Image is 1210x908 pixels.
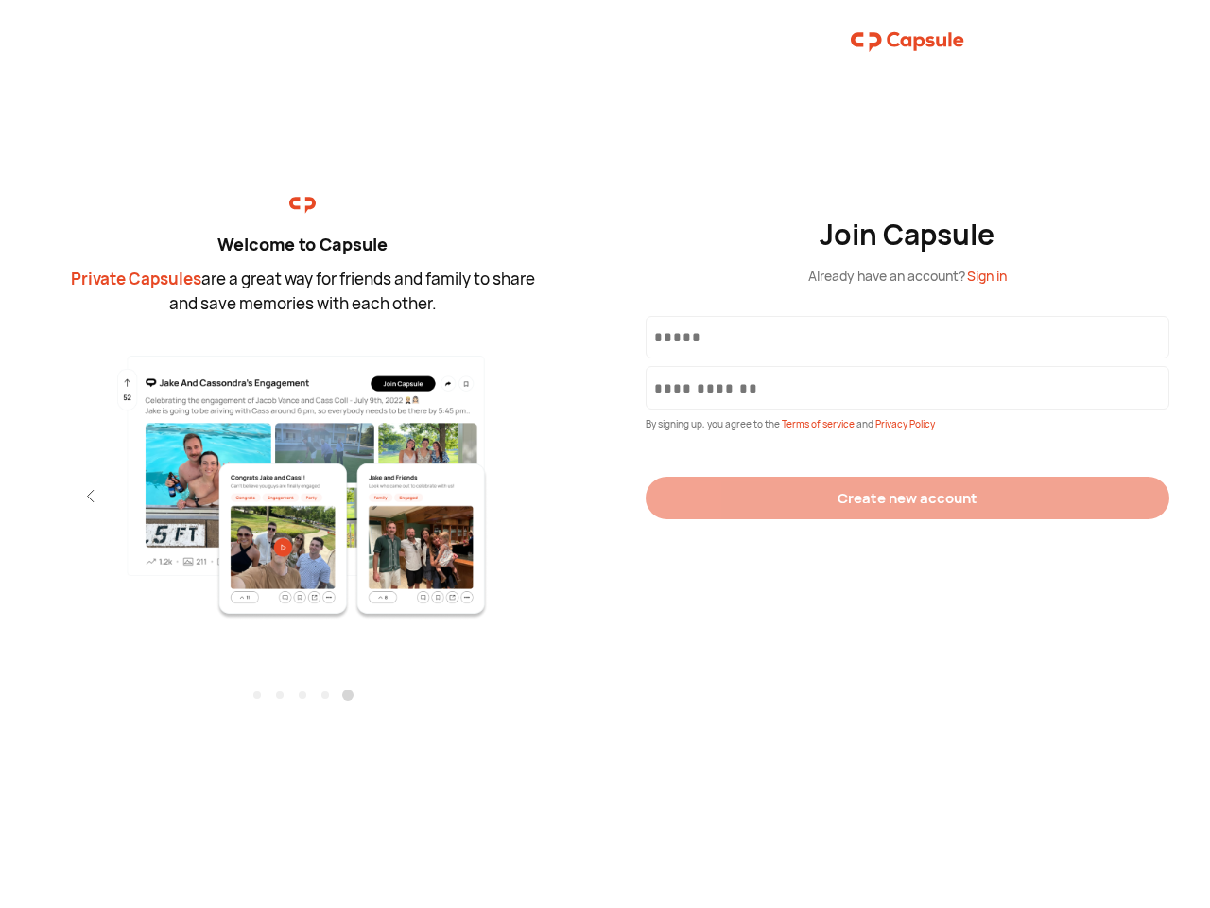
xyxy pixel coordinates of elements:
img: logo [851,23,964,61]
div: Welcome to Capsule [66,232,539,257]
div: By signing up, you agree to the and [646,417,1169,431]
div: Join Capsule [820,218,996,252]
div: are a great way for friends and family to share and save memories with each other. [66,267,539,315]
span: Private Capsules [71,268,201,289]
img: fifth.png [96,353,510,620]
div: Already have an account? [808,266,1007,286]
span: Terms of service [782,417,856,430]
span: Sign in [967,267,1007,285]
img: logo [289,192,316,218]
div: Create new account [838,488,977,508]
button: Create new account [646,477,1169,519]
span: Privacy Policy [875,417,935,430]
